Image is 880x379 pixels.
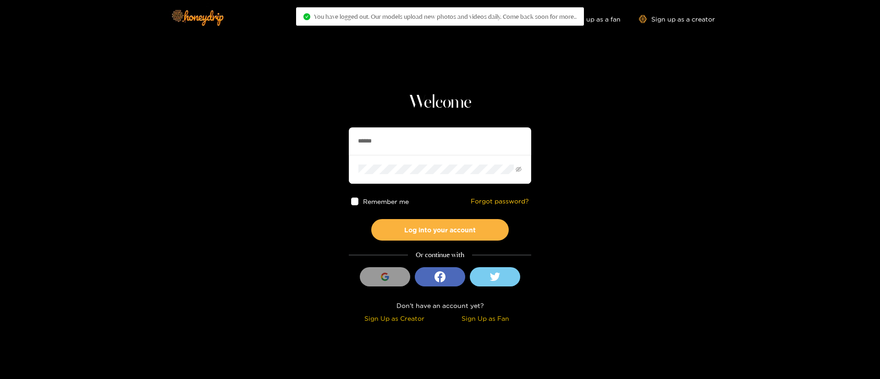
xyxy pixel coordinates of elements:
button: Log into your account [371,219,509,241]
h1: Welcome [349,92,531,114]
span: eye-invisible [516,166,522,172]
a: Sign up as a fan [558,15,621,23]
div: Sign Up as Fan [442,313,529,324]
div: Sign Up as Creator [351,313,438,324]
span: You have logged out. Our models upload new photos and videos daily. Come back soon for more.. [314,13,577,20]
div: Don't have an account yet? [349,300,531,311]
a: Sign up as a creator [639,15,715,23]
span: Remember me [363,198,409,205]
div: Or continue with [349,250,531,260]
a: Forgot password? [471,198,529,205]
span: check-circle [303,13,310,20]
